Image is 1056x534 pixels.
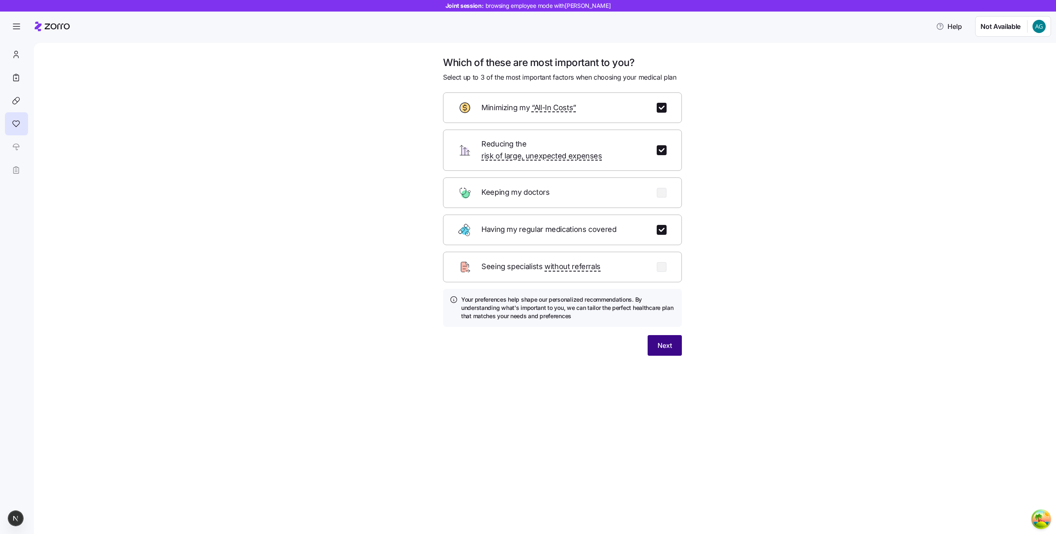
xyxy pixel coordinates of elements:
button: Help [929,18,969,35]
span: risk of large, unexpected expenses [481,150,602,162]
span: Seeing specialists [481,261,601,273]
span: Minimizing my [481,102,576,114]
button: Open Tanstack query devtools [1033,511,1049,527]
span: Joint session: [445,2,611,10]
span: Reducing the [481,138,647,162]
span: Next [658,340,672,350]
span: “All-In Costs” [532,102,576,114]
span: Help [936,21,962,31]
span: Select up to 3 of the most important factors when choosing your medical plan [443,72,676,83]
span: Not Available [981,21,1021,32]
img: 2ab7910e91f4c3a9f7945c00d5825bde [1032,20,1046,33]
span: Keeping my doctors [481,187,552,198]
span: browsing employee mode with [PERSON_NAME] [486,2,611,10]
span: without referrals [544,261,601,273]
h1: Which of these are most important to you? [443,56,682,69]
button: Next [648,335,682,356]
h4: Your preferences help shape our personalized recommendations. By understanding what's important t... [461,295,675,321]
span: Having my regular medications covered [481,224,618,236]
